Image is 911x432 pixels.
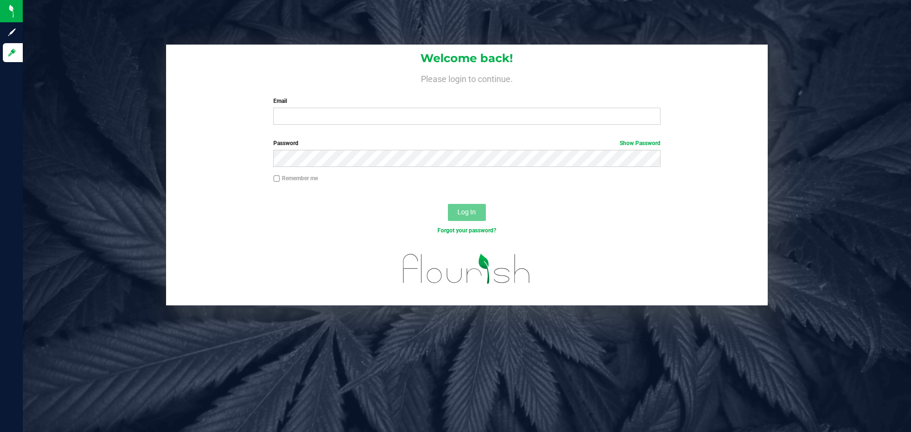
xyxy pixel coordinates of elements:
[273,174,318,183] label: Remember me
[448,204,486,221] button: Log In
[7,48,17,57] inline-svg: Log in
[457,208,476,216] span: Log In
[620,140,660,147] a: Show Password
[7,28,17,37] inline-svg: Sign up
[273,97,660,105] label: Email
[273,140,298,147] span: Password
[273,175,280,182] input: Remember me
[166,72,768,83] h4: Please login to continue.
[437,227,496,234] a: Forgot your password?
[391,245,542,293] img: flourish_logo.svg
[166,52,768,64] h1: Welcome back!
